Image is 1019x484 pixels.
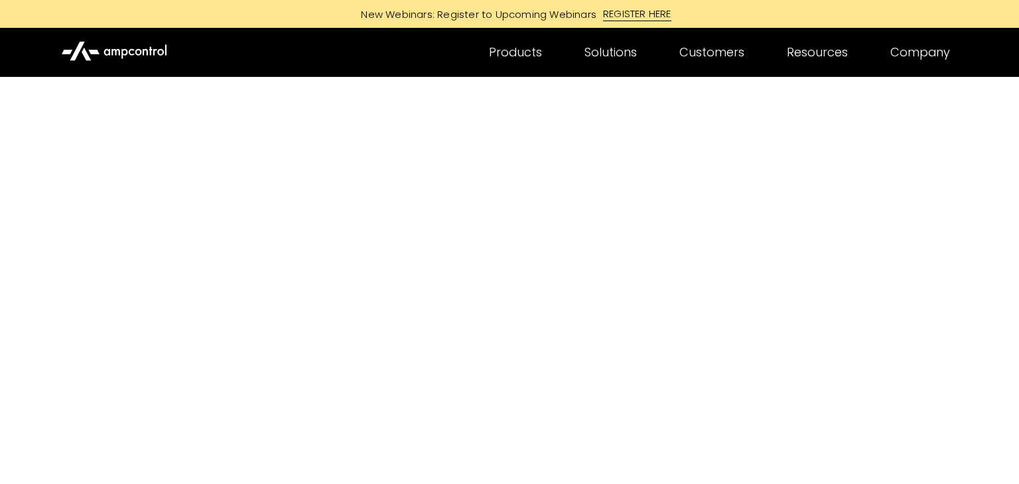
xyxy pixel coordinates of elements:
div: REGISTER HERE [603,7,671,21]
div: Products [489,45,542,60]
div: Customers [679,45,744,60]
div: Solutions [584,45,637,60]
a: New Webinars: Register to Upcoming WebinarsREGISTER HERE [211,7,808,21]
div: Company [890,45,950,60]
div: New Webinars: Register to Upcoming Webinars [348,7,603,21]
div: Resources [787,45,848,60]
